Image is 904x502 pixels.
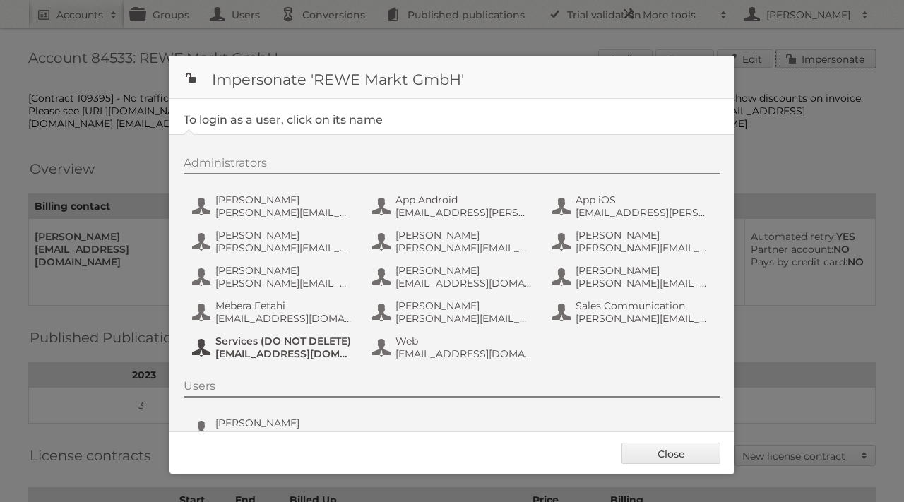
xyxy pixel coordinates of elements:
span: [PERSON_NAME][EMAIL_ADDRESS][DOMAIN_NAME] [215,429,352,442]
span: [PERSON_NAME] [395,229,533,241]
button: [PERSON_NAME] [PERSON_NAME][EMAIL_ADDRESS][PERSON_NAME][DOMAIN_NAME] [551,227,717,256]
a: Close [621,443,720,464]
button: [PERSON_NAME] [PERSON_NAME][EMAIL_ADDRESS][DOMAIN_NAME] [191,415,357,443]
span: [PERSON_NAME][EMAIL_ADDRESS][DOMAIN_NAME] [395,312,533,325]
span: Mebera Fetahi [215,299,352,312]
button: [PERSON_NAME] [PERSON_NAME][EMAIL_ADDRESS][PERSON_NAME][DOMAIN_NAME] [191,227,357,256]
span: [PERSON_NAME] [215,264,352,277]
span: [EMAIL_ADDRESS][DOMAIN_NAME] [395,277,533,289]
button: Web [EMAIL_ADDRESS][DOMAIN_NAME] [371,333,537,361]
span: [PERSON_NAME] [395,299,533,312]
span: [PERSON_NAME] [576,264,713,277]
div: Administrators [184,156,720,174]
span: [PERSON_NAME] [215,229,352,241]
button: [PERSON_NAME] [PERSON_NAME][EMAIL_ADDRESS][DOMAIN_NAME] [371,298,537,326]
span: [PERSON_NAME] [215,417,352,429]
span: [EMAIL_ADDRESS][DOMAIN_NAME] [215,312,352,325]
span: [PERSON_NAME][EMAIL_ADDRESS][DOMAIN_NAME] [215,277,352,289]
button: App Android [EMAIL_ADDRESS][PERSON_NAME][DOMAIN_NAME] [371,192,537,220]
span: Web [395,335,533,347]
button: Mebera Fetahi [EMAIL_ADDRESS][DOMAIN_NAME] [191,298,357,326]
span: App iOS [576,193,713,206]
legend: To login as a user, click on its name [184,113,383,126]
span: [PERSON_NAME][EMAIL_ADDRESS][PERSON_NAME][DOMAIN_NAME] [576,277,713,289]
span: [PERSON_NAME] [395,264,533,277]
button: [PERSON_NAME] [PERSON_NAME][EMAIL_ADDRESS][PERSON_NAME][DOMAIN_NAME] [551,263,717,291]
div: Users [184,379,720,398]
span: [PERSON_NAME] [576,229,713,241]
button: [PERSON_NAME] [PERSON_NAME][EMAIL_ADDRESS][PERSON_NAME][DOMAIN_NAME] [191,192,357,220]
span: [PERSON_NAME][EMAIL_ADDRESS][PERSON_NAME][DOMAIN_NAME] [215,241,352,254]
button: Sales Communication [PERSON_NAME][EMAIL_ADDRESS][PERSON_NAME][DOMAIN_NAME] [551,298,717,326]
span: [EMAIL_ADDRESS][DOMAIN_NAME] [395,347,533,360]
span: Sales Communication [576,299,713,312]
button: Services (DO NOT DELETE) [EMAIL_ADDRESS][DOMAIN_NAME] [191,333,357,361]
button: App iOS [EMAIL_ADDRESS][PERSON_NAME][DOMAIN_NAME] [551,192,717,220]
span: [PERSON_NAME][EMAIL_ADDRESS][PERSON_NAME][DOMAIN_NAME] [395,241,533,254]
button: [PERSON_NAME] [PERSON_NAME][EMAIL_ADDRESS][DOMAIN_NAME] [191,263,357,291]
button: [PERSON_NAME] [PERSON_NAME][EMAIL_ADDRESS][PERSON_NAME][DOMAIN_NAME] [371,227,537,256]
span: [EMAIL_ADDRESS][DOMAIN_NAME] [215,347,352,360]
span: Services (DO NOT DELETE) [215,335,352,347]
button: [PERSON_NAME] [EMAIL_ADDRESS][DOMAIN_NAME] [371,263,537,291]
span: [PERSON_NAME] [215,193,352,206]
span: [EMAIL_ADDRESS][PERSON_NAME][DOMAIN_NAME] [395,206,533,219]
span: [PERSON_NAME][EMAIL_ADDRESS][PERSON_NAME][DOMAIN_NAME] [576,241,713,254]
span: [EMAIL_ADDRESS][PERSON_NAME][DOMAIN_NAME] [576,206,713,219]
span: [PERSON_NAME][EMAIL_ADDRESS][PERSON_NAME][DOMAIN_NAME] [215,206,352,219]
span: App Android [395,193,533,206]
h1: Impersonate 'REWE Markt GmbH' [169,56,734,99]
span: [PERSON_NAME][EMAIL_ADDRESS][PERSON_NAME][DOMAIN_NAME] [576,312,713,325]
